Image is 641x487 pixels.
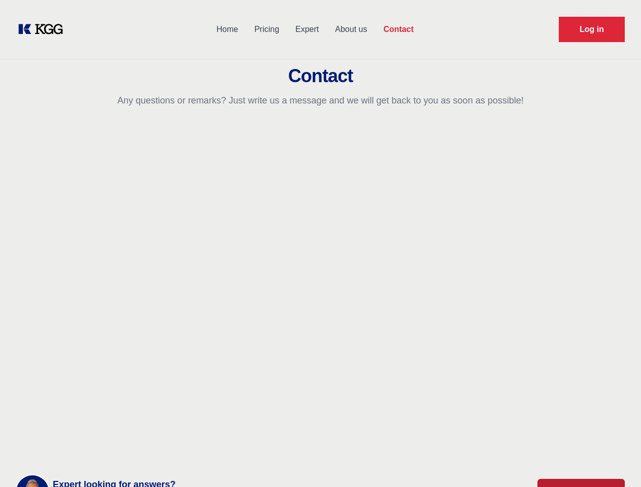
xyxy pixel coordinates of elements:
a: Home [208,16,246,43]
a: Pricing [246,16,287,43]
a: About us [327,16,375,43]
a: Request Demo [559,17,625,42]
h2: Contact [12,66,629,86]
a: Contact [375,16,422,43]
p: Any questions or remarks? Just write us a message and we will get back to you as soon as possible! [12,94,629,107]
a: Expert [287,16,327,43]
iframe: Chat Widget [590,438,641,487]
a: KOL Knowledge Platform: Talk to Key External Experts (KEE) [16,21,71,38]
